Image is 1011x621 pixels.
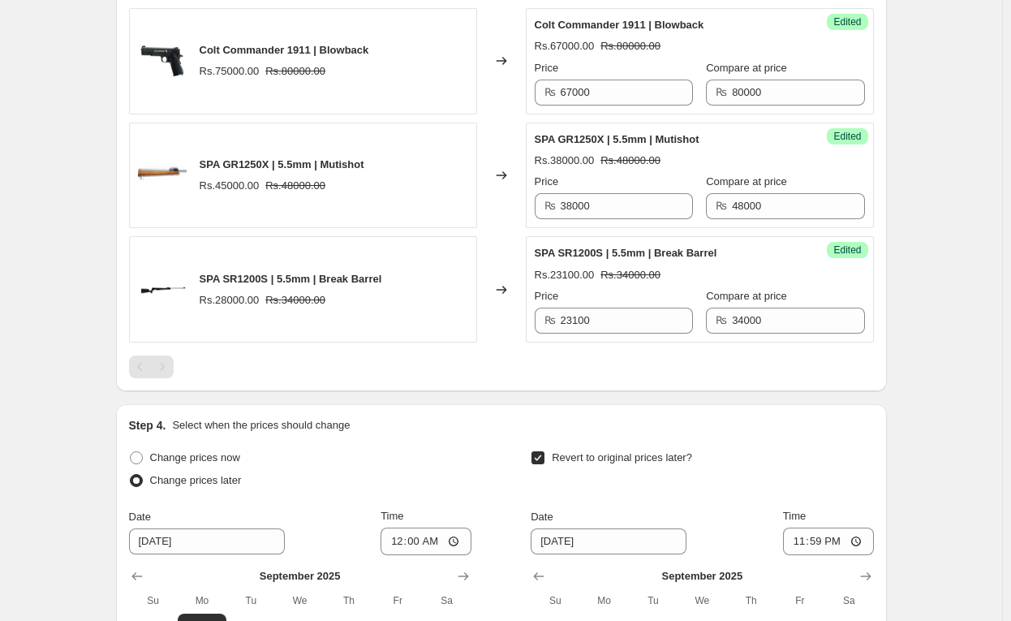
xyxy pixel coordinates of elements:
[184,594,220,607] span: Mo
[544,86,556,98] span: ₨
[706,290,787,302] span: Compare at price
[138,151,187,200] img: Screenshot2025-04-23-1_80x.png
[716,314,727,326] span: ₨
[200,292,260,308] div: Rs.28000.00
[716,200,727,212] span: ₨
[726,588,775,614] th: Thursday
[129,511,151,523] span: Date
[129,588,178,614] th: Sunday
[150,474,242,486] span: Change prices later
[854,565,877,588] button: Show next month, October 2025
[129,528,285,554] input: 8/30/2025
[226,588,275,614] th: Tuesday
[265,63,325,80] strike: Rs.80000.00
[150,451,240,464] span: Change prices now
[282,594,317,607] span: We
[706,175,787,188] span: Compare at price
[544,314,556,326] span: ₨
[380,594,415,607] span: Fr
[200,44,369,56] span: Colt Commander 1911 | Blowback
[325,588,373,614] th: Thursday
[381,510,403,522] span: Time
[265,292,325,308] strike: Rs.34000.00
[200,273,382,285] span: SPA SR1200S | 5.5mm | Break Barrel
[535,247,717,259] span: SPA SR1200S | 5.5mm | Break Barrel
[381,528,471,555] input: 12:00
[600,267,660,283] strike: Rs.34000.00
[126,565,148,588] button: Show previous month, August 2025
[428,594,464,607] span: Sa
[200,63,260,80] div: Rs.75000.00
[138,37,187,85] img: 0000684_colt-commander-blowback-177-steel-bb-gun_80x.png
[600,153,660,169] strike: Rs.48000.00
[783,528,874,555] input: 12:00
[824,588,873,614] th: Saturday
[544,200,556,212] span: ₨
[587,594,622,607] span: Mo
[833,244,861,257] span: Edited
[331,594,367,607] span: Th
[531,528,686,554] input: 8/30/2025
[200,178,260,194] div: Rs.45000.00
[580,588,629,614] th: Monday
[552,451,692,464] span: Revert to original prices later?
[733,594,768,607] span: Th
[783,510,806,522] span: Time
[678,588,726,614] th: Wednesday
[831,594,867,607] span: Sa
[535,153,595,169] div: Rs.38000.00
[200,158,364,170] span: SPA GR1250X | 5.5mm | Mutishot
[527,565,550,588] button: Show previous month, August 2025
[138,265,187,314] img: Untitleddesign_999e910b-cbb5-4881-a95c-9232606f1250_80x.png
[684,594,720,607] span: We
[833,15,861,28] span: Edited
[178,588,226,614] th: Monday
[531,511,553,523] span: Date
[373,588,422,614] th: Friday
[833,130,861,143] span: Edited
[531,588,579,614] th: Sunday
[716,86,727,98] span: ₨
[776,588,824,614] th: Friday
[265,178,325,194] strike: Rs.48000.00
[129,356,174,378] nav: Pagination
[535,267,595,283] div: Rs.23100.00
[422,588,471,614] th: Saturday
[129,417,166,433] h2: Step 4.
[706,62,787,74] span: Compare at price
[136,594,171,607] span: Su
[782,594,818,607] span: Fr
[172,417,350,433] p: Select when the prices should change
[535,290,559,302] span: Price
[535,133,699,145] span: SPA GR1250X | 5.5mm | Mutishot
[233,594,269,607] span: Tu
[535,19,704,31] span: Colt Commander 1911 | Blowback
[629,588,678,614] th: Tuesday
[600,38,660,54] strike: Rs.80000.00
[635,594,671,607] span: Tu
[275,588,324,614] th: Wednesday
[452,565,475,588] button: Show next month, October 2025
[535,62,559,74] span: Price
[537,594,573,607] span: Su
[535,175,559,188] span: Price
[535,38,595,54] div: Rs.67000.00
